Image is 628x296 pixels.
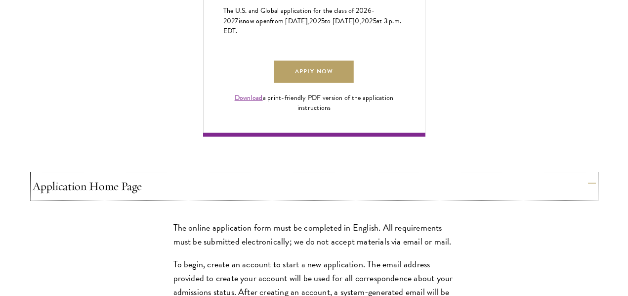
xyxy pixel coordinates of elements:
span: 202 [309,16,321,26]
p: The online application form must be completed in English. All requirements must be submitted elec... [173,221,455,248]
span: , [360,16,361,26]
span: 5 [321,16,325,26]
a: Apply Now [274,61,353,83]
span: at 3 p.m. EDT. [223,16,402,36]
button: Application Home Page [33,174,596,198]
span: 7 [235,16,238,26]
a: Download [235,93,263,103]
div: a print-friendly PDF version of the application instructions [223,93,405,113]
span: to [DATE] [325,16,355,26]
span: 202 [361,16,373,26]
span: 0 [355,16,359,26]
span: 6 [368,5,372,16]
span: 5 [373,16,377,26]
span: is [239,16,243,26]
span: The U.S. and Global application for the class of 202 [223,5,368,16]
span: now open [243,16,270,26]
span: from [DATE], [270,16,309,26]
span: -202 [223,5,375,26]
